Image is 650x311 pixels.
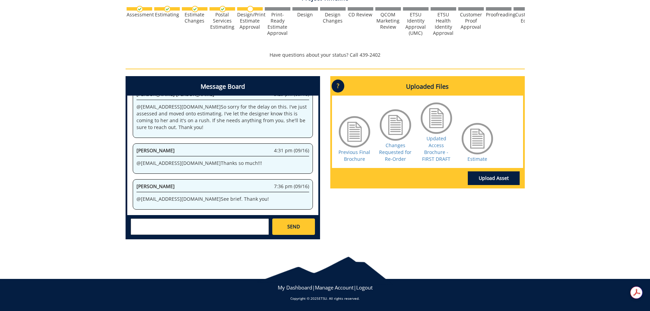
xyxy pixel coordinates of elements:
h4: Uploaded Files [332,78,523,96]
a: Logout [356,284,373,291]
span: SEND [287,223,300,230]
p: @ [EMAIL_ADDRESS][DOMAIN_NAME] See brief. Thank you! [136,196,309,202]
textarea: messageToSend [131,218,269,235]
div: Assessment [127,12,152,18]
a: ETSU [319,296,327,301]
h4: Message Board [127,78,318,96]
div: Proofreading [486,12,511,18]
p: Have questions about your status? Call 439-2402 [126,52,525,58]
div: Customer Proof Approval [458,12,484,30]
div: Estimate Changes [182,12,207,24]
span: 7:36 pm (09/16) [274,183,309,190]
a: Previous Final Brochure [338,149,370,162]
a: SEND [272,218,315,235]
img: checkmark [164,6,171,12]
div: Design Changes [320,12,346,24]
p: @ [EMAIL_ADDRESS][DOMAIN_NAME] Thanks so much!!! [136,160,309,167]
div: CD Review [348,12,373,18]
a: Upload Asset [468,171,520,185]
div: ETSU Identity Approval (UMC) [403,12,429,36]
div: Design [292,12,318,18]
a: Updated Access Brochure - FIRST DRAFT [422,135,450,162]
img: no [247,6,254,12]
div: Design/Print Estimate Approval [237,12,263,30]
div: ETSU Health Identity Approval [431,12,456,36]
a: Changes Requested for Re-Order [379,142,411,162]
a: My Dashboard [278,284,312,291]
a: Estimate [467,156,487,162]
div: Customer Edits [514,12,539,24]
span: [PERSON_NAME] [136,183,175,189]
div: QCOM Marketing Review [375,12,401,30]
span: 4:31 pm (09/16) [274,147,309,154]
div: Estimating [154,12,180,18]
p: ? [332,80,344,93]
p: @ [EMAIL_ADDRESS][DOMAIN_NAME] So sorry for the delay on this. I've just assessed and moved onto ... [136,103,309,131]
img: checkmark [192,6,198,12]
span: [PERSON_NAME] [136,147,175,154]
img: checkmark [136,6,143,12]
img: checkmark [219,6,226,12]
div: Print-Ready Estimate Approval [265,12,290,36]
div: Postal Services Estimating [210,12,235,30]
a: Manage Account [315,284,353,291]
